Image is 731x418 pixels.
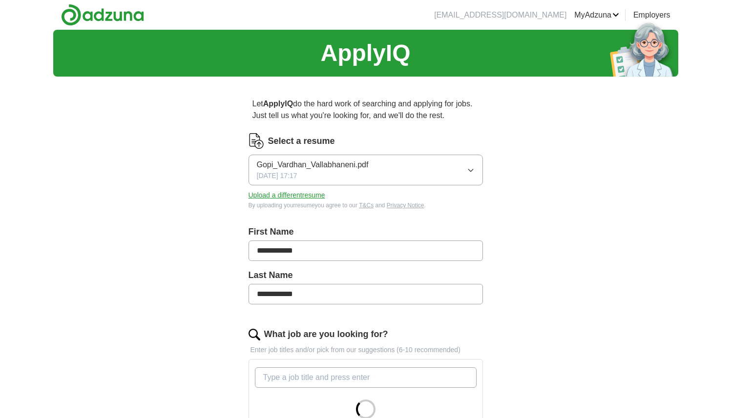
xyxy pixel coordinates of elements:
label: Select a resume [268,135,335,148]
strong: ApplyIQ [263,100,293,108]
div: By uploading your resume you agree to our and . [249,201,483,210]
img: Adzuna logo [61,4,144,26]
img: CV Icon [249,133,264,149]
img: search.png [249,329,260,340]
p: Let do the hard work of searching and applying for jobs. Just tell us what you're looking for, an... [249,94,483,125]
a: MyAdzuna [574,9,619,21]
a: T&Cs [359,202,374,209]
button: Gopi_Vardhan_Vallabhaneni.pdf[DATE] 17:17 [249,155,483,185]
button: Upload a differentresume [249,190,325,200]
label: First Name [249,225,483,239]
a: Privacy Notice [387,202,424,209]
input: Type a job title and press enter [255,367,477,388]
span: [DATE] 17:17 [257,171,297,181]
label: Last Name [249,269,483,282]
li: [EMAIL_ADDRESS][DOMAIN_NAME] [434,9,566,21]
label: What job are you looking for? [264,328,388,341]
p: Enter job titles and/or pick from our suggestions (6-10 recommended) [249,345,483,355]
a: Employers [633,9,670,21]
span: Gopi_Vardhan_Vallabhaneni.pdf [257,159,369,171]
h1: ApplyIQ [320,36,410,71]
